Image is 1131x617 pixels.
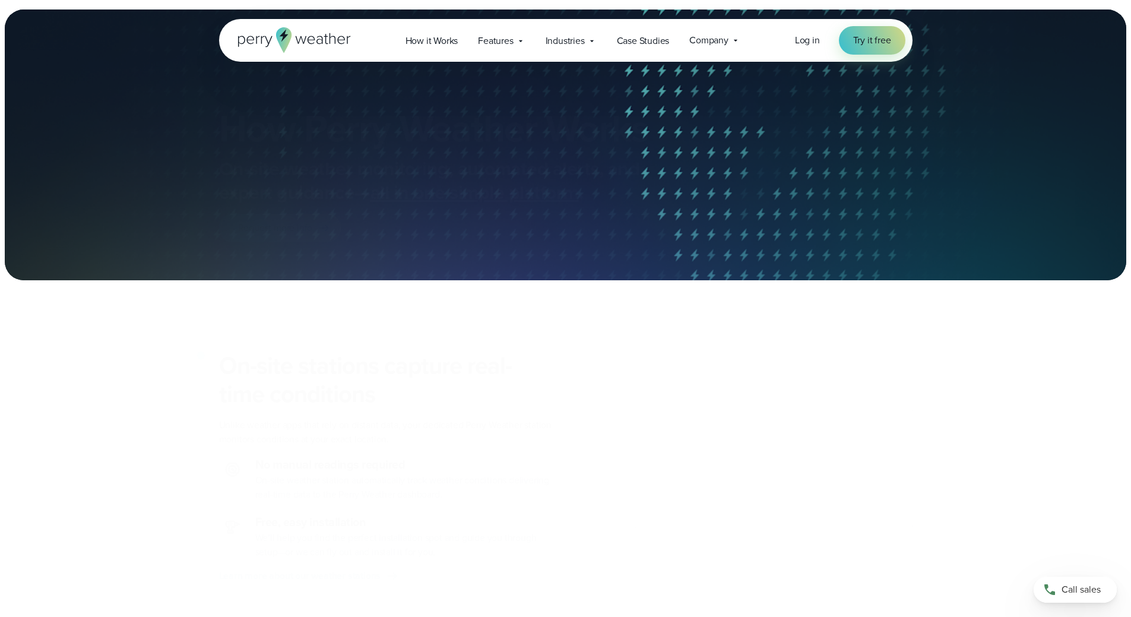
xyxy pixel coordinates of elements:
a: Call sales [1034,577,1117,603]
span: Industries [546,34,585,48]
span: How it Works [405,34,458,48]
a: Try it free [839,26,905,55]
span: Try it free [853,33,891,48]
span: Features [478,34,513,48]
span: Log in [795,33,820,47]
span: Case Studies [617,34,670,48]
span: Call sales [1062,583,1101,597]
a: Case Studies [607,29,680,53]
span: Company [689,33,728,48]
a: How it Works [395,29,468,53]
a: Log in [795,33,820,48]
